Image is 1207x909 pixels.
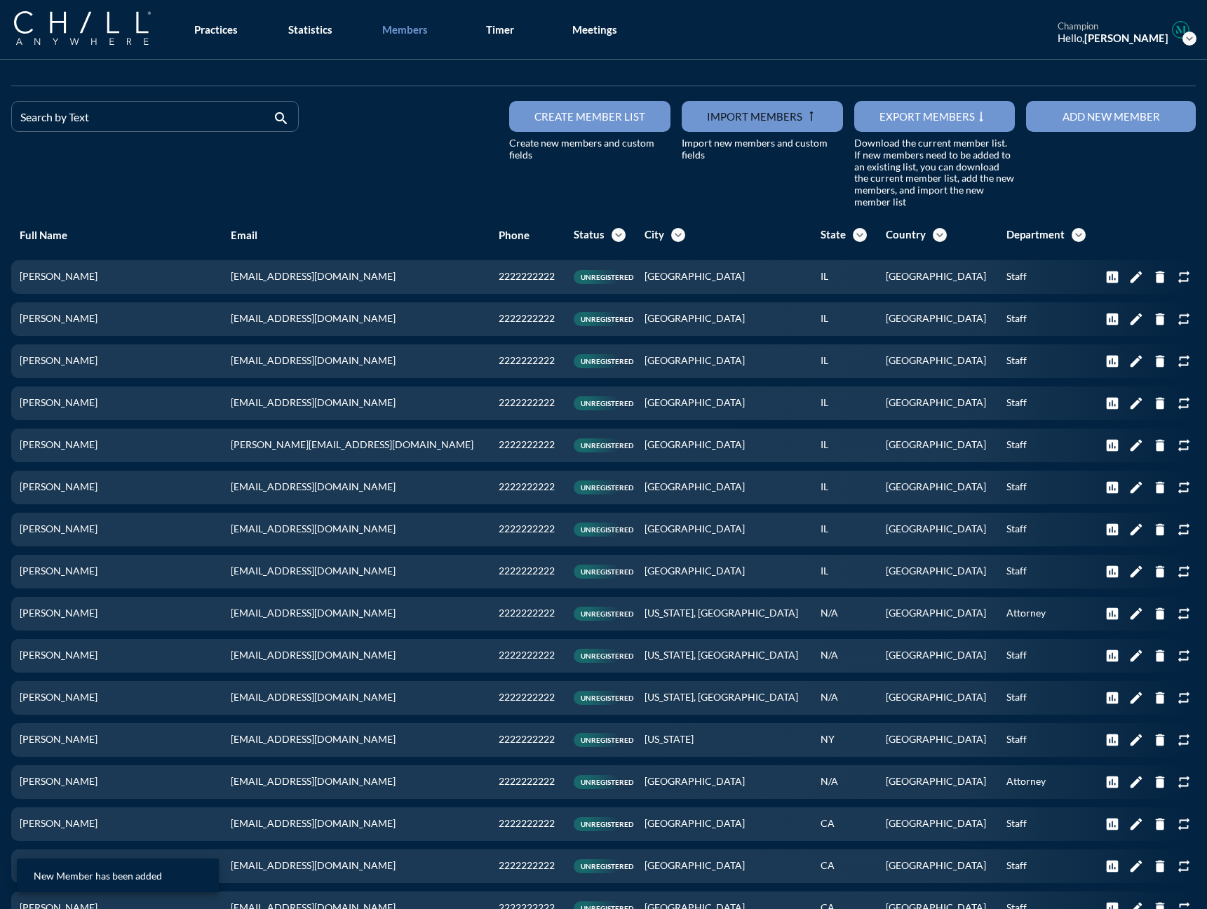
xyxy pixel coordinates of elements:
i: repeat [1176,648,1192,664]
td: [GEOGRAPHIC_DATA] [636,344,812,378]
td: [GEOGRAPHIC_DATA] [877,681,998,715]
div: Meetings [572,23,617,36]
td: [GEOGRAPHIC_DATA] [636,260,812,294]
td: 2222222222 [490,849,565,883]
i: edit [1128,522,1144,537]
i: delete [1152,311,1168,327]
div: Download the current member list. If new members need to be added to an existing list, you can do... [854,137,1016,208]
td: [EMAIL_ADDRESS][DOMAIN_NAME] [222,471,490,504]
i: delete [1152,648,1168,664]
td: [PERSON_NAME] [11,555,222,588]
i: insert_chart [1105,522,1120,537]
div: Country [886,228,926,241]
td: [EMAIL_ADDRESS][DOMAIN_NAME] [222,513,490,546]
i: insert_chart [1105,606,1120,621]
td: [US_STATE], [GEOGRAPHIC_DATA] [636,639,812,673]
td: [GEOGRAPHIC_DATA] [877,513,998,546]
td: Staff [998,429,1097,462]
i: insert_chart [1105,732,1120,748]
div: Members [382,23,428,36]
td: [EMAIL_ADDRESS][DOMAIN_NAME] [222,639,490,673]
div: Create new members and custom fields [509,137,670,161]
td: [EMAIL_ADDRESS][DOMAIN_NAME] [222,681,490,715]
i: delete [1152,438,1168,453]
i: repeat [1176,480,1192,495]
div: Status [574,228,605,241]
span: unregistered [581,652,633,660]
td: 2222222222 [490,681,565,715]
i: delete [1152,690,1168,706]
i: edit [1128,269,1144,285]
td: [GEOGRAPHIC_DATA] [877,302,998,336]
td: Attorney [998,597,1097,631]
td: [GEOGRAPHIC_DATA] [636,807,812,841]
span: unregistered [581,778,633,786]
td: N/A [812,639,877,673]
i: insert_chart [1105,353,1120,369]
i: repeat [1176,858,1192,874]
td: [PERSON_NAME] [11,597,222,631]
i: delete [1152,353,1168,369]
i: insert_chart [1105,648,1120,664]
i: repeat [1176,606,1192,621]
i: delete [1152,480,1168,495]
i: edit [1128,690,1144,706]
td: [EMAIL_ADDRESS][DOMAIN_NAME] [222,302,490,336]
div: Phone [499,229,557,241]
td: IL [812,429,877,462]
i: insert_chart [1105,774,1120,790]
td: [US_STATE] [636,723,812,757]
i: repeat [1176,269,1192,285]
i: edit [1128,606,1144,621]
td: [EMAIL_ADDRESS][DOMAIN_NAME] [222,344,490,378]
td: [GEOGRAPHIC_DATA] [877,555,998,588]
i: edit [1128,648,1144,664]
td: [PERSON_NAME] [11,471,222,504]
i: trending_flat [975,110,987,123]
td: IL [812,386,877,420]
i: repeat [1176,438,1192,453]
i: delete [1152,858,1168,874]
td: 2222222222 [490,302,565,336]
span: unregistered [581,694,633,702]
td: Staff [998,513,1097,546]
i: insert_chart [1105,311,1120,327]
div: Practices [194,23,238,36]
td: [PERSON_NAME][EMAIL_ADDRESS][DOMAIN_NAME] [222,429,490,462]
td: [PERSON_NAME] [11,765,222,799]
td: 2222222222 [490,471,565,504]
td: [GEOGRAPHIC_DATA] [877,344,998,378]
td: NY [812,723,877,757]
td: [EMAIL_ADDRESS][DOMAIN_NAME] [222,849,490,883]
div: Import new members and custom fields [682,137,843,161]
i: expand_more [933,228,947,242]
td: 2222222222 [490,723,565,757]
td: [EMAIL_ADDRESS][DOMAIN_NAME] [222,260,490,294]
span: unregistered [581,610,633,618]
strong: [PERSON_NAME] [1084,32,1168,44]
i: insert_chart [1105,564,1120,579]
td: [GEOGRAPHIC_DATA] [877,429,998,462]
td: CA [812,807,877,841]
td: N/A [812,765,877,799]
td: IL [812,344,877,378]
i: delete [1152,564,1168,579]
td: [GEOGRAPHIC_DATA] [636,555,812,588]
td: N/A [812,681,877,715]
td: [EMAIL_ADDRESS][DOMAIN_NAME] [222,723,490,757]
span: unregistered [581,315,633,323]
td: Attorney [998,765,1097,799]
td: Staff [998,807,1097,841]
td: 2222222222 [490,513,565,546]
i: repeat [1176,690,1192,706]
td: [EMAIL_ADDRESS][DOMAIN_NAME] [222,807,490,841]
span: unregistered [581,736,633,744]
i: repeat [1176,522,1192,537]
td: 2222222222 [490,597,565,631]
i: edit [1128,816,1144,832]
div: State [821,228,846,241]
td: [GEOGRAPHIC_DATA] [877,723,998,757]
input: Search by Text [20,114,270,131]
td: [PERSON_NAME] [11,639,222,673]
div: Full Name [20,229,214,241]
